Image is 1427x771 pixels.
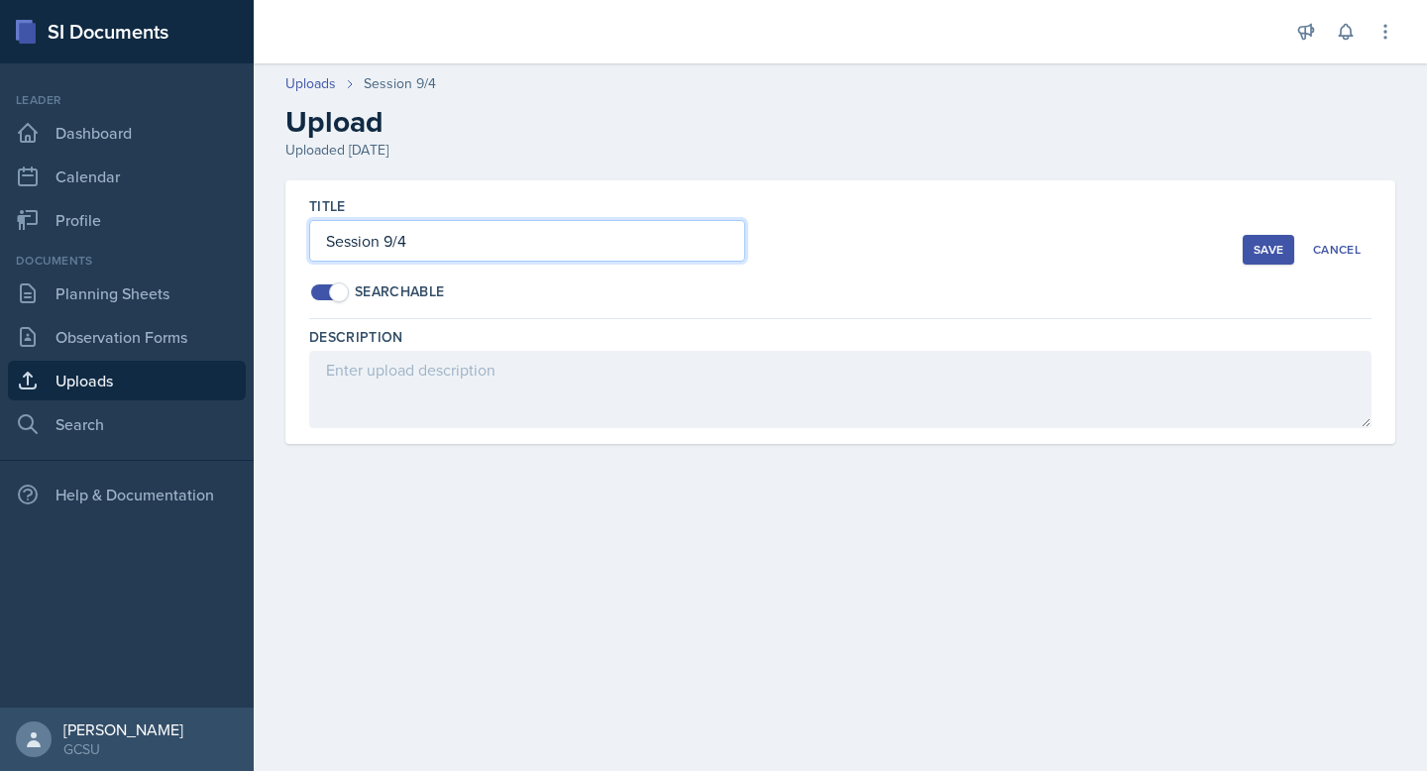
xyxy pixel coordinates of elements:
div: Help & Documentation [8,475,246,514]
div: Save [1254,242,1283,258]
label: Title [309,196,346,216]
a: Uploads [8,361,246,400]
a: Profile [8,200,246,240]
a: Observation Forms [8,317,246,357]
button: Save [1243,235,1294,265]
div: Leader [8,91,246,109]
div: Uploaded [DATE] [285,140,1395,161]
button: Cancel [1302,235,1372,265]
h2: Upload [285,104,1395,140]
div: Searchable [355,281,445,302]
div: Cancel [1313,242,1361,258]
div: Session 9/4 [364,73,436,94]
div: Documents [8,252,246,270]
a: Uploads [285,73,336,94]
a: Search [8,404,246,444]
input: Enter title [309,220,745,262]
label: Description [309,327,403,347]
a: Calendar [8,157,246,196]
a: Dashboard [8,113,246,153]
div: GCSU [63,739,183,759]
a: Planning Sheets [8,274,246,313]
div: [PERSON_NAME] [63,719,183,739]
